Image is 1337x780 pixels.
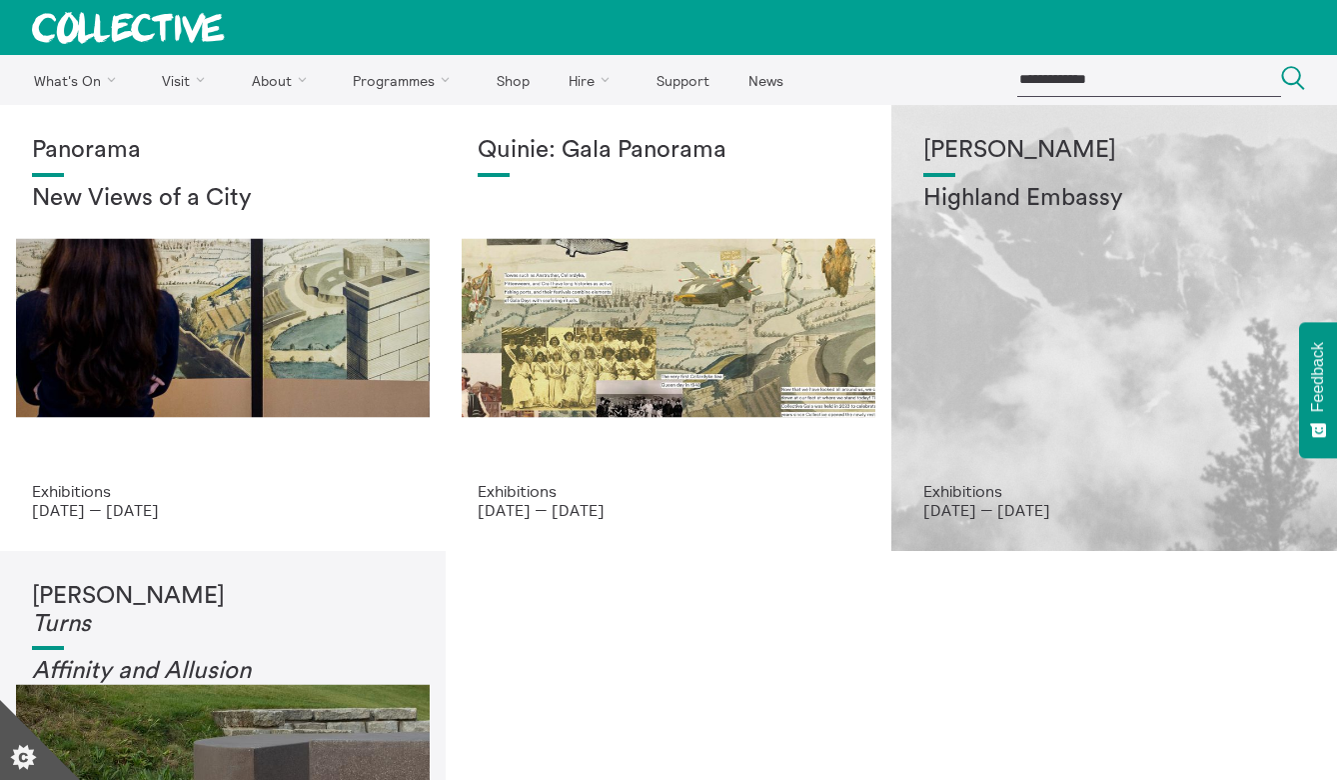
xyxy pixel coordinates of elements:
h1: [PERSON_NAME] [32,583,414,638]
a: News [730,55,800,105]
p: Exhibitions [32,482,414,500]
a: Visit [145,55,231,105]
h1: Panorama [32,137,414,165]
a: Support [639,55,726,105]
em: Turns [32,612,91,636]
p: Exhibitions [478,482,859,500]
p: [DATE] — [DATE] [478,501,859,519]
a: Shop [479,55,547,105]
a: What's On [16,55,141,105]
a: About [234,55,332,105]
button: Feedback - Show survey [1299,322,1337,458]
h2: Highland Embassy [923,185,1305,213]
a: Programmes [336,55,476,105]
a: Hire [552,55,636,105]
h1: Quinie: Gala Panorama [478,137,859,165]
a: Josie Vallely Quinie: Gala Panorama Exhibitions [DATE] — [DATE] [446,105,891,551]
span: Feedback [1309,342,1327,412]
h1: [PERSON_NAME] [923,137,1305,165]
em: on [224,659,251,683]
h2: New Views of a City [32,185,414,213]
a: Solar wheels 17 [PERSON_NAME] Highland Embassy Exhibitions [DATE] — [DATE] [891,105,1337,551]
p: [DATE] — [DATE] [923,501,1305,519]
em: Affinity and Allusi [32,659,224,683]
p: Exhibitions [923,482,1305,500]
p: [DATE] — [DATE] [32,501,414,519]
